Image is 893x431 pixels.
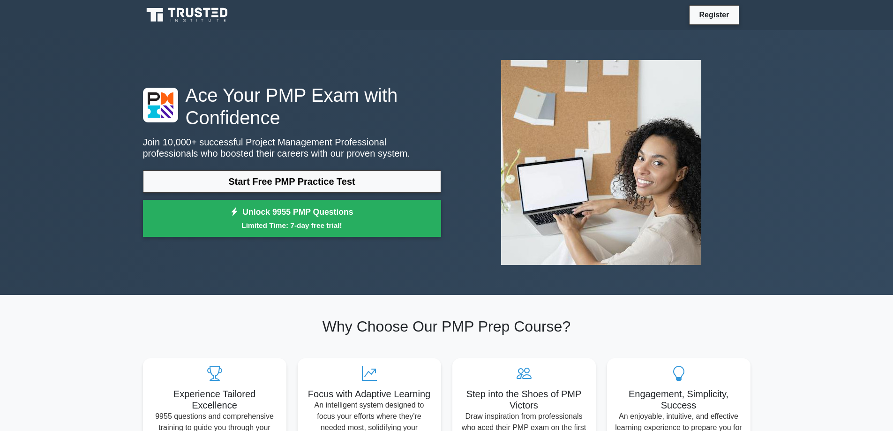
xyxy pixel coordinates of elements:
[615,388,743,411] h5: Engagement, Simplicity, Success
[143,318,750,335] h2: Why Choose Our PMP Prep Course?
[150,388,279,411] h5: Experience Tailored Excellence
[143,170,441,193] a: Start Free PMP Practice Test
[305,388,434,400] h5: Focus with Adaptive Learning
[693,9,735,21] a: Register
[143,200,441,237] a: Unlock 9955 PMP QuestionsLimited Time: 7-day free trial!
[155,220,429,231] small: Limited Time: 7-day free trial!
[143,84,441,129] h1: Ace Your PMP Exam with Confidence
[460,388,588,411] h5: Step into the Shoes of PMP Victors
[143,136,441,159] p: Join 10,000+ successful Project Management Professional professionals who boosted their careers w...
